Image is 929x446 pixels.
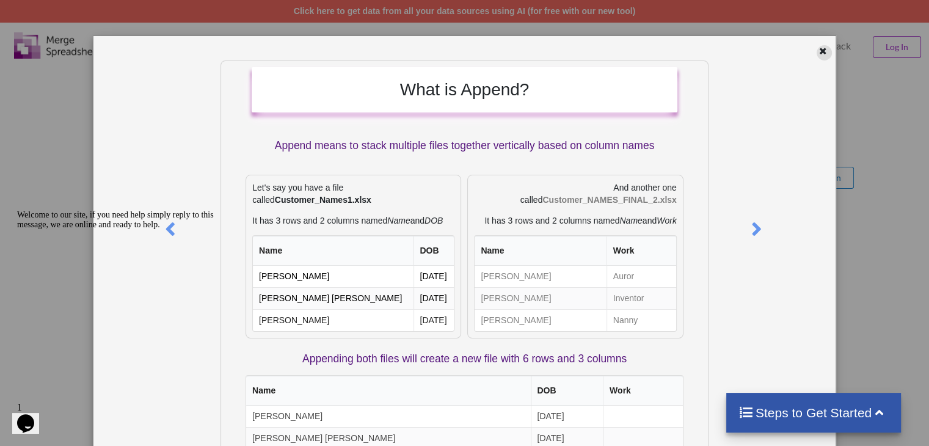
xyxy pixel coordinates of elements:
td: Inventor [607,287,676,309]
th: Name [253,236,413,266]
i: Work [657,216,677,225]
div: Welcome to our site, if you need help simply reply to this message, we are online and ready to help. [5,5,225,24]
td: [PERSON_NAME] [PERSON_NAME] [253,287,413,309]
i: DOB [424,216,443,225]
td: [DATE] [413,309,454,331]
b: Customer_NAMES_FINAL_2.xlsx [542,195,676,205]
td: [PERSON_NAME] [475,287,606,309]
td: [DATE] [413,266,454,287]
b: Customer_Names1.xlsx [275,195,371,205]
td: Nanny [607,309,676,331]
iframe: chat widget [12,205,232,391]
td: [DATE] [531,406,603,427]
td: Auror [607,266,676,287]
p: It has 3 rows and 2 columns named and [252,214,454,227]
p: Append means to stack multiple files together vertically based on column names [252,138,677,153]
h4: Steps to Get Started [738,405,889,420]
p: It has 3 rows and 2 columns named and [474,214,676,227]
i: Name [619,216,642,225]
td: [PERSON_NAME] [253,266,413,287]
iframe: chat widget [12,397,51,434]
th: Name [246,376,530,406]
td: [DATE] [413,287,454,309]
th: DOB [413,236,454,266]
td: [PERSON_NAME] [475,309,606,331]
th: Work [607,236,676,266]
span: Welcome to our site, if you need help simply reply to this message, we are online and ready to help. [5,5,202,24]
h2: What is Append? [264,79,665,100]
th: Name [475,236,606,266]
td: [PERSON_NAME] [475,266,606,287]
td: [PERSON_NAME] [253,309,413,331]
i: Name [387,216,410,225]
th: DOB [531,376,603,406]
p: Let's say you have a file called [252,181,454,206]
p: And another one called [474,181,676,206]
th: Work [603,376,683,406]
td: [PERSON_NAME] [246,406,530,427]
p: Appending both files will create a new file with 6 rows and 3 columns [246,351,683,367]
